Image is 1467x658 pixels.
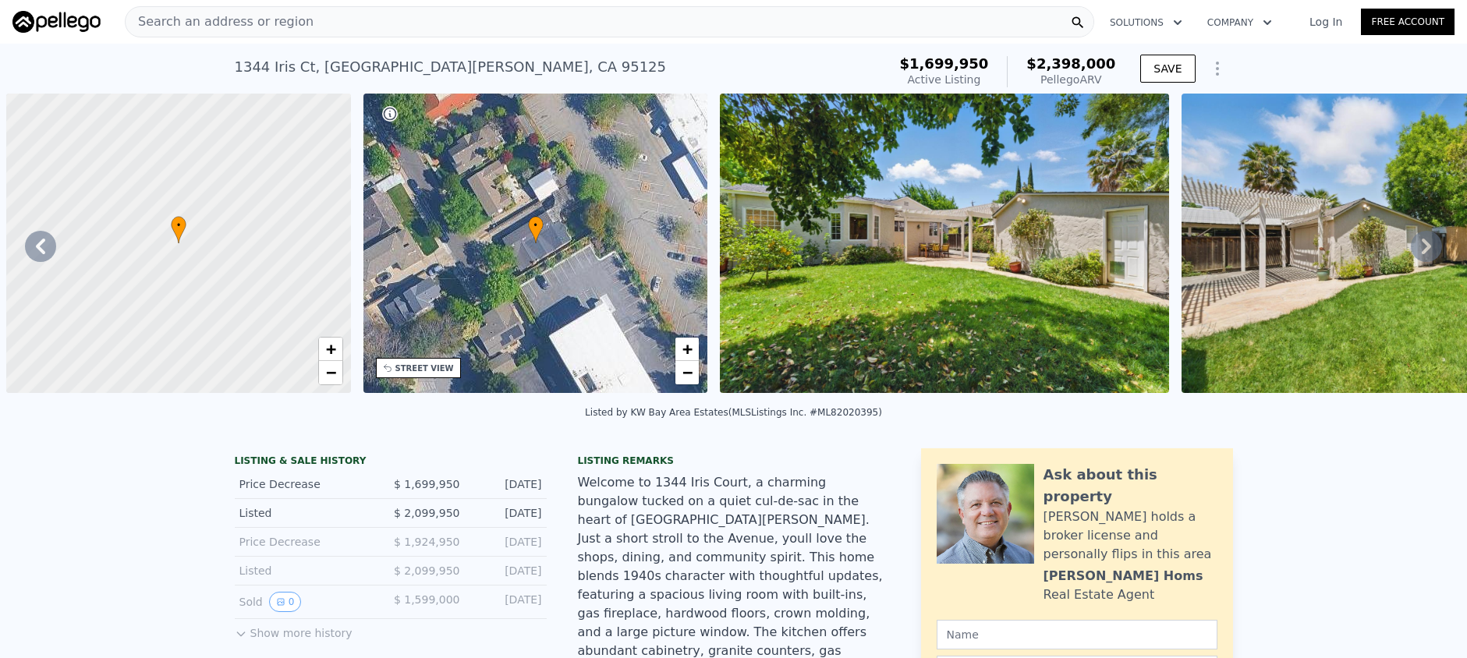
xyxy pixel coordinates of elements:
[675,338,699,361] a: Zoom in
[1202,53,1233,84] button: Show Options
[394,478,460,490] span: $ 1,699,950
[528,218,544,232] span: •
[473,534,542,550] div: [DATE]
[1044,464,1217,508] div: Ask about this property
[682,363,693,382] span: −
[473,505,542,521] div: [DATE]
[269,592,302,612] button: View historical data
[325,363,335,382] span: −
[394,507,460,519] span: $ 2,099,950
[1026,55,1115,72] span: $2,398,000
[473,476,542,492] div: [DATE]
[1026,72,1115,87] div: Pellego ARV
[239,505,378,521] div: Listed
[937,620,1217,649] input: Name
[235,619,353,641] button: Show more history
[578,455,890,467] div: Listing remarks
[1195,9,1285,37] button: Company
[907,73,980,86] span: Active Listing
[319,361,342,384] a: Zoom out
[1291,14,1361,30] a: Log In
[171,216,186,243] div: •
[239,534,378,550] div: Price Decrease
[171,218,186,232] span: •
[1044,508,1217,564] div: [PERSON_NAME] holds a broker license and personally flips in this area
[682,339,693,359] span: +
[899,55,988,72] span: $1,699,950
[473,592,542,612] div: [DATE]
[473,563,542,578] div: [DATE]
[394,536,460,548] span: $ 1,924,950
[235,56,667,78] div: 1344 Iris Ct , [GEOGRAPHIC_DATA][PERSON_NAME] , CA 95125
[325,339,335,359] span: +
[675,361,699,384] a: Zoom out
[239,592,378,612] div: Sold
[1044,567,1203,585] div: [PERSON_NAME] Homs
[720,94,1168,393] img: Sale: 167672472 Parcel: 29624344
[239,476,378,492] div: Price Decrease
[239,563,378,578] div: Listed
[528,216,544,243] div: •
[126,12,314,31] span: Search an address or region
[585,407,882,418] div: Listed by KW Bay Area Estates (MLSListings Inc. #ML82020395)
[395,363,454,374] div: STREET VIEW
[1044,585,1155,604] div: Real Estate Agent
[394,593,460,606] span: $ 1,599,000
[1140,55,1195,83] button: SAVE
[12,11,101,33] img: Pellego
[1361,9,1455,35] a: Free Account
[394,564,460,577] span: $ 2,099,950
[235,455,547,470] div: LISTING & SALE HISTORY
[319,338,342,361] a: Zoom in
[1097,9,1195,37] button: Solutions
